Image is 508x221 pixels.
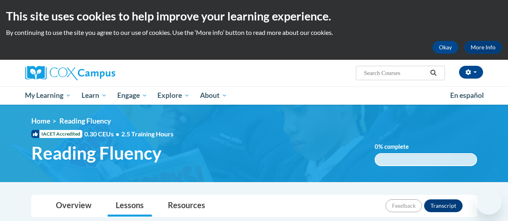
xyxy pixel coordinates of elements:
[76,86,112,105] a: Learn
[427,68,439,78] button: Search
[25,66,170,80] a: Cox Campus
[25,91,71,100] span: My Learning
[25,66,115,80] img: Cox Campus
[200,91,227,100] span: About
[433,41,458,54] button: Okay
[476,189,502,215] iframe: Button to launch messaging window
[19,86,489,105] div: Main menu
[31,117,50,125] a: Home
[450,91,484,99] span: En español
[31,130,82,138] span: IACET Accredited
[82,91,107,100] span: Learn
[20,86,77,105] a: My Learning
[375,142,421,151] label: % complete
[459,66,483,79] button: Account Settings
[112,86,153,105] a: Engage
[157,91,190,100] span: Explore
[84,130,121,138] span: 0.30 CEUs
[108,195,152,217] a: Lessons
[116,130,119,138] span: •
[6,8,502,24] h2: This site uses cookies to help improve your learning experience.
[160,195,213,217] a: Resources
[117,91,147,100] span: Engage
[464,41,502,54] a: More Info
[6,28,502,37] p: By continuing to use the site you agree to our use of cookies. Use the ‘More info’ button to read...
[59,117,111,125] span: Reading Fluency
[386,199,422,212] button: Feedback
[375,143,378,150] span: 0
[31,142,161,164] span: Reading Fluency
[121,130,173,138] span: 2.5 Training Hours
[445,87,489,104] a: En español
[363,68,427,78] input: Search Courses
[195,86,233,105] a: About
[152,86,195,105] a: Explore
[424,199,463,212] button: Transcript
[48,195,100,217] a: Overview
